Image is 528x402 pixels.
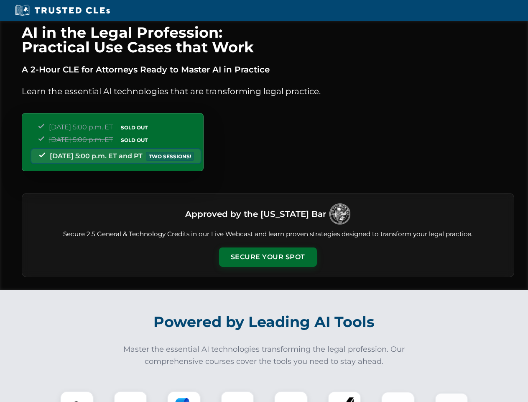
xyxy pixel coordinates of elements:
img: Logo [329,204,350,224]
h1: AI in the Legal Profession: Practical Use Cases that Work [22,25,514,54]
p: A 2-Hour CLE for Attorneys Ready to Master AI in Practice [22,63,514,76]
p: Learn the essential AI technologies that are transforming legal practice. [22,85,514,98]
h2: Powered by Leading AI Tools [33,307,496,337]
p: Master the essential AI technologies transforming the legal profession. Our comprehensive courses... [118,343,411,368]
img: Trusted CLEs [13,4,112,17]
button: Secure Your Spot [219,247,317,267]
p: Secure 2.5 General & Technology Credits in our Live Webcast and learn proven strategies designed ... [32,229,504,239]
span: [DATE] 5:00 p.m. ET [49,136,113,144]
span: SOLD OUT [118,123,150,132]
span: SOLD OUT [118,136,150,144]
span: [DATE] 5:00 p.m. ET [49,123,113,131]
h3: Approved by the [US_STATE] Bar [185,206,326,222]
